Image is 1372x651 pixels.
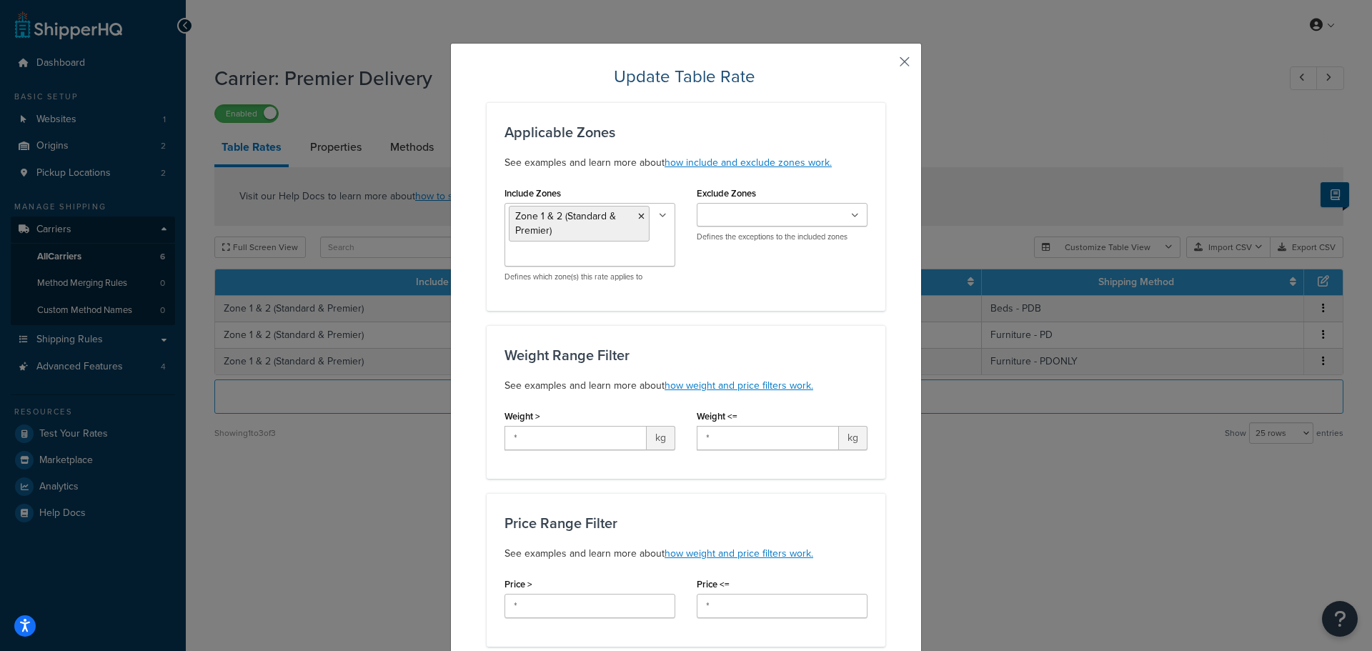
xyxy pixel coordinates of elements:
[647,426,675,450] span: kg
[839,426,868,450] span: kg
[504,411,540,422] label: Weight >
[697,188,756,199] label: Exclude Zones
[487,65,885,88] h2: Update Table Rate
[697,232,868,242] p: Defines the exceptions to the included zones
[504,272,675,282] p: Defines which zone(s) this rate applies to
[697,579,730,590] label: Price <=
[504,515,868,531] h3: Price Range Filter
[504,545,868,562] p: See examples and learn more about
[665,155,832,170] a: how include and exclude zones work.
[504,347,868,363] h3: Weight Range Filter
[665,546,813,561] a: how weight and price filters work.
[504,579,532,590] label: Price >
[504,377,868,394] p: See examples and learn more about
[504,124,868,140] h3: Applicable Zones
[504,154,868,172] p: See examples and learn more about
[504,188,561,199] label: Include Zones
[515,209,616,238] span: Zone 1 & 2 (Standard & Premier)
[665,378,813,393] a: how weight and price filters work.
[697,411,737,422] label: Weight <=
